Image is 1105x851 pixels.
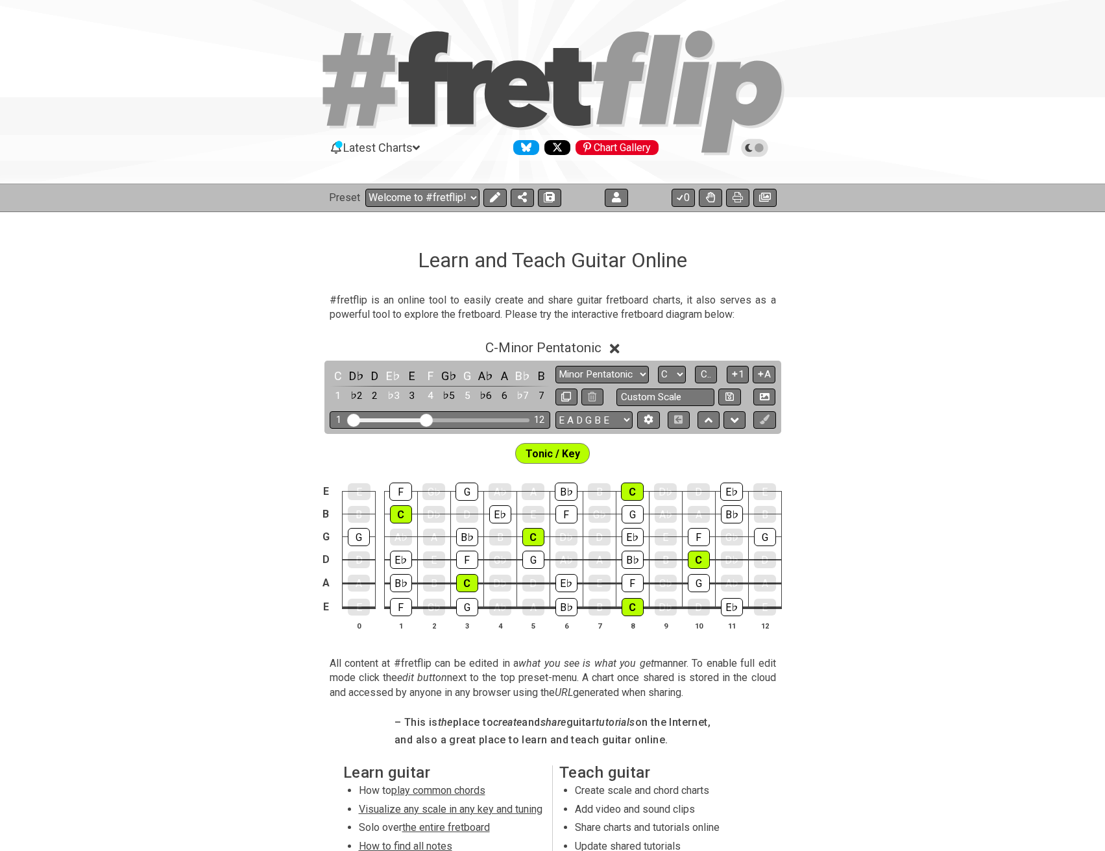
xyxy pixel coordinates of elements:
th: 12 [748,619,781,632]
div: toggle pitch class [441,367,457,385]
div: A [522,599,544,616]
p: All content at #fretflip can be edited in a manner. To enable full edit mode click the next to th... [330,656,776,700]
div: toggle scale degree [330,387,346,405]
div: toggle pitch class [367,367,383,385]
button: Move down [723,411,746,429]
div: B [589,599,611,616]
div: G [754,528,776,546]
div: D [688,599,710,616]
th: 2 [417,619,450,632]
div: B [655,551,677,568]
button: Edit Preset [483,189,507,207]
em: edit button [397,671,447,684]
div: B [348,506,370,523]
button: Create image [753,189,777,207]
span: play common chords [391,784,485,797]
div: D [348,551,370,568]
div: E [753,483,776,500]
div: G [522,551,544,569]
div: F [555,505,577,523]
div: F [456,551,478,569]
em: the [438,716,453,728]
td: G [318,525,334,548]
div: 12 [534,414,544,426]
div: D♭ [555,529,577,545]
button: Move up [698,411,720,429]
div: toggle pitch class [330,367,346,385]
th: 5 [516,619,550,632]
div: C [621,483,644,501]
select: Scale [555,366,649,383]
div: A♭ [555,551,577,568]
div: G♭ [589,506,611,523]
div: F [622,574,644,592]
div: D♭ [489,575,511,592]
em: share [540,716,566,728]
h2: Learn guitar [343,765,546,780]
div: D [754,551,776,568]
div: G♭ [423,599,445,616]
div: C [622,598,644,616]
select: Preset [365,189,480,207]
div: E [754,599,776,616]
div: E♭ [390,551,412,569]
div: toggle scale degree [385,387,402,405]
div: A [589,551,611,568]
span: Visualize any scale in any key and tuning [359,803,542,815]
td: D [318,548,334,571]
div: D [687,483,710,500]
h4: – This is place to and guitar on the Internet, [395,715,710,730]
div: toggle pitch class [422,367,439,385]
div: toggle pitch class [385,367,402,385]
th: 0 [343,619,376,632]
div: D♭ [655,599,677,616]
div: A [348,575,370,592]
div: toggle scale degree [348,387,365,405]
div: B♭ [555,598,577,616]
div: toggle scale degree [441,387,457,405]
button: Edit Tuning [637,411,659,429]
span: Preset [329,191,360,204]
div: D♭ [654,483,677,500]
select: Tuning [555,411,633,429]
th: 6 [550,619,583,632]
div: toggle pitch class [533,367,550,385]
span: First enable full edit mode to edit [526,444,580,463]
button: 1 [727,366,749,383]
div: D [522,575,544,592]
div: toggle pitch class [404,367,420,385]
select: Tonic/Root [658,366,686,383]
div: toggle pitch class [348,367,365,385]
div: C [390,505,412,523]
div: toggle pitch class [478,367,494,385]
div: toggle pitch class [515,367,531,385]
td: B [318,503,334,525]
div: F [390,598,412,616]
button: Save As (makes a copy) [538,189,561,207]
a: Follow #fretflip at X [539,140,570,155]
div: 1 [336,414,341,426]
div: B♭ [390,574,412,592]
div: G [348,528,370,546]
em: what you see is what you get [518,657,654,669]
div: G♭ [721,529,743,545]
th: 9 [649,619,682,632]
div: B♭ [622,551,644,569]
div: C [456,574,478,592]
div: E♭ [720,483,743,501]
div: E♭ [721,598,743,616]
div: D [589,529,611,545]
li: Create scale and chord charts [575,784,760,802]
div: G [688,574,710,592]
div: G♭ [489,551,511,568]
button: Delete [581,389,603,406]
div: B [489,529,511,545]
div: A♭ [489,599,511,616]
div: A♭ [390,529,412,545]
div: G♭ [422,483,445,500]
div: E [522,506,544,523]
h2: Teach guitar [559,765,762,780]
div: E [348,599,370,616]
div: A [688,506,710,523]
div: B♭ [555,483,577,501]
